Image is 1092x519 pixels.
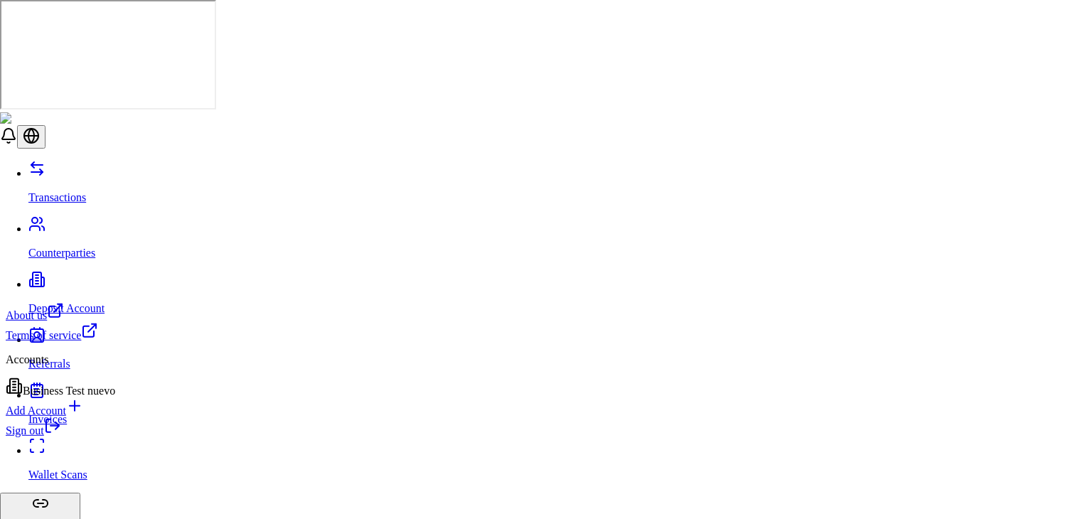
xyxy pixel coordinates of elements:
[6,353,115,366] p: Accounts
[6,397,115,417] a: Add Account
[6,424,61,437] a: Sign out
[6,322,115,342] a: Terms of service
[6,378,115,397] div: Business Test nuevo
[6,302,115,322] a: About us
